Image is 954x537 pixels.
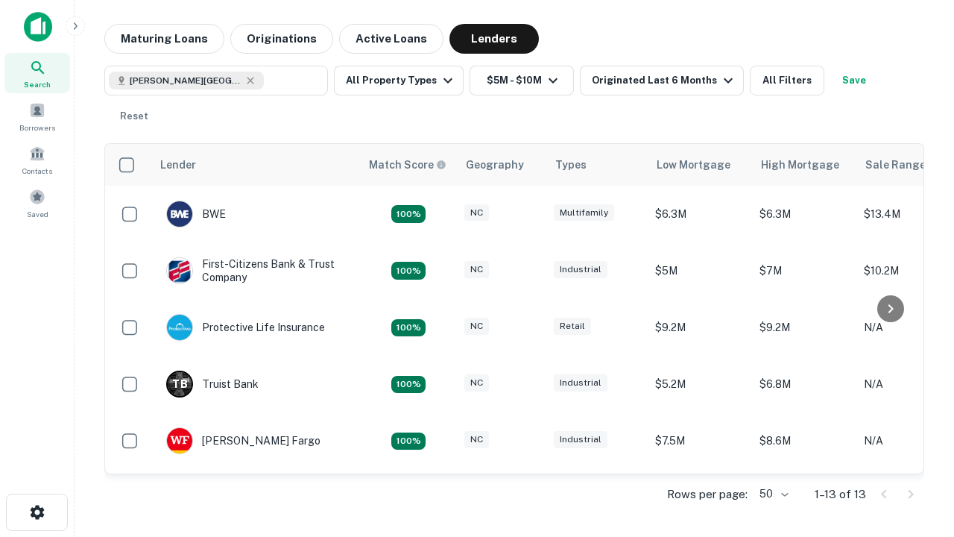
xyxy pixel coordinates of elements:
img: picture [167,258,192,283]
td: $7M [752,242,856,299]
div: Matching Properties: 2, hasApolloMatch: undefined [391,205,426,223]
th: Capitalize uses an advanced AI algorithm to match your search with the best lender. The match sco... [360,144,457,186]
td: $8.8M [648,469,752,526]
div: Low Mortgage [657,156,730,174]
span: [PERSON_NAME][GEOGRAPHIC_DATA], [GEOGRAPHIC_DATA] [130,74,241,87]
div: Truist Bank [166,371,259,398]
span: Saved [27,208,48,220]
div: NC [464,318,489,335]
p: T B [172,377,187,392]
div: 50 [754,483,791,505]
div: First-citizens Bank & Trust Company [166,257,345,284]
a: Borrowers [4,96,70,136]
div: Multifamily [554,204,614,222]
div: High Mortgage [761,156,839,174]
div: Industrial [554,374,607,392]
h6: Match Score [369,157,443,173]
div: NC [464,204,489,222]
td: $9.2M [648,299,752,356]
div: [PERSON_NAME] Fargo [166,427,320,454]
div: Industrial [554,431,607,448]
div: BWE [166,201,226,227]
button: Save your search to get updates of matches that match your search criteria. [830,66,878,95]
td: $6.3M [648,186,752,242]
iframe: Chat Widget [879,370,954,442]
td: $8.8M [752,469,856,526]
span: Contacts [22,165,52,177]
div: Matching Properties: 3, hasApolloMatch: undefined [391,376,426,394]
img: picture [167,315,192,340]
th: Types [546,144,648,186]
div: Types [555,156,587,174]
button: All Filters [750,66,824,95]
div: Sale Range [865,156,926,174]
div: Matching Properties: 2, hasApolloMatch: undefined [391,433,426,450]
button: Originated Last 6 Months [580,66,744,95]
div: NC [464,374,489,392]
td: $5.2M [648,356,752,412]
a: Contacts [4,139,70,180]
td: $7.5M [648,412,752,469]
span: Borrowers [19,122,55,134]
div: Protective Life Insurance [166,314,325,341]
p: Rows per page: [667,486,748,503]
td: $6.3M [752,186,856,242]
div: NC [464,261,489,278]
th: Low Mortgage [648,144,752,186]
img: picture [167,201,192,227]
div: Matching Properties: 2, hasApolloMatch: undefined [391,319,426,337]
button: Reset [110,101,158,131]
td: $6.8M [752,356,856,412]
button: Active Loans [339,24,443,54]
button: Maturing Loans [104,24,224,54]
button: All Property Types [334,66,464,95]
p: 1–13 of 13 [815,486,866,503]
div: Industrial [554,261,607,278]
div: Retail [554,318,591,335]
img: picture [167,428,192,453]
button: Originations [230,24,333,54]
button: Lenders [449,24,539,54]
a: Saved [4,183,70,223]
div: Lender [160,156,196,174]
a: Search [4,53,70,93]
div: Matching Properties: 2, hasApolloMatch: undefined [391,262,426,280]
td: $8.6M [752,412,856,469]
td: $5M [648,242,752,299]
th: Geography [457,144,546,186]
button: $5M - $10M [470,66,574,95]
th: Lender [151,144,360,186]
span: Search [24,78,51,90]
div: Geography [466,156,524,174]
img: capitalize-icon.png [24,12,52,42]
div: Capitalize uses an advanced AI algorithm to match your search with the best lender. The match sco... [369,157,446,173]
th: High Mortgage [752,144,856,186]
div: NC [464,431,489,448]
div: Originated Last 6 Months [592,72,737,89]
td: $9.2M [752,299,856,356]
